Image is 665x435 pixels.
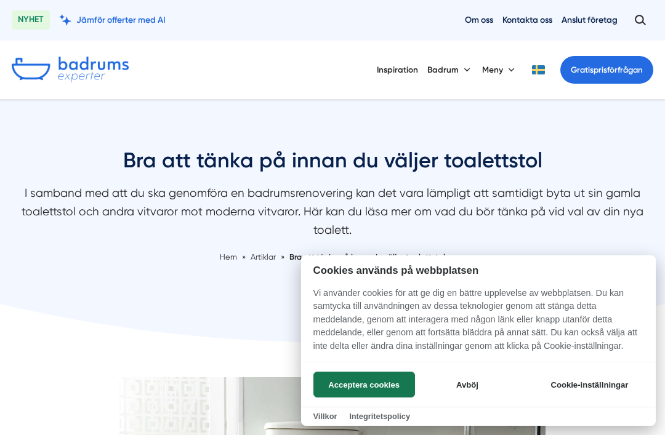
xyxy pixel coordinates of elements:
button: Cookie-inställningar [536,372,643,397]
a: Integritetspolicy [349,412,410,421]
button: Acceptera cookies [313,372,415,397]
button: Avböj [418,372,516,397]
h2: Cookies används på webbplatsen [301,265,656,276]
p: Vi använder cookies för att ge dig en bättre upplevelse av webbplatsen. Du kan samtycka till anvä... [301,287,656,362]
a: Villkor [313,412,337,421]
